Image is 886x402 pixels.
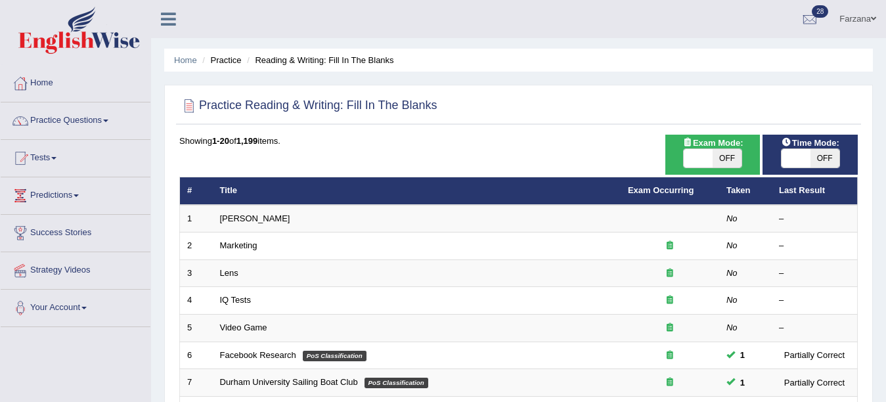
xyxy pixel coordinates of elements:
li: Practice [199,54,241,66]
div: – [779,322,850,334]
h2: Practice Reading & Writing: Fill In The Blanks [179,96,437,116]
th: Taken [719,177,772,205]
a: Home [174,55,197,65]
a: Your Account [1,290,150,323]
em: No [726,240,738,250]
a: Practice Questions [1,102,150,135]
b: 1,199 [236,136,258,146]
span: You can still take this question [735,348,750,362]
td: 3 [180,259,213,287]
td: 2 [180,233,213,260]
div: Showing of items. [179,135,858,147]
em: No [726,213,738,223]
em: PoS Classification [365,378,428,388]
a: Lens [220,268,238,278]
div: Exam occurring question [628,349,712,362]
th: Last Result [772,177,858,205]
td: 5 [180,315,213,342]
div: Exam occurring question [628,267,712,280]
em: No [726,268,738,278]
a: Marketing [220,240,257,250]
span: Exam Mode: [677,136,748,150]
em: No [726,295,738,305]
th: Title [213,177,621,205]
div: Partially Correct [779,348,850,362]
div: Exam occurring question [628,294,712,307]
div: Exam occurring question [628,322,712,334]
div: Exam occurring question [628,376,712,389]
span: OFF [713,149,742,167]
td: 4 [180,287,213,315]
a: Tests [1,140,150,173]
div: Partially Correct [779,376,850,390]
th: # [180,177,213,205]
td: 7 [180,369,213,397]
span: You can still take this question [735,376,750,390]
div: Show exams occurring in exams [665,135,761,175]
a: Exam Occurring [628,185,694,195]
div: – [779,240,850,252]
a: Facebook Research [220,350,296,360]
a: IQ Tests [220,295,251,305]
span: 28 [812,5,828,18]
a: Predictions [1,177,150,210]
div: – [779,213,850,225]
a: Video Game [220,323,267,332]
a: [PERSON_NAME] [220,213,290,223]
span: OFF [810,149,839,167]
div: – [779,294,850,307]
li: Reading & Writing: Fill In The Blanks [244,54,393,66]
a: Strategy Videos [1,252,150,285]
td: 1 [180,205,213,233]
em: PoS Classification [303,351,366,361]
b: 1-20 [212,136,229,146]
td: 6 [180,342,213,369]
div: – [779,267,850,280]
span: Time Mode: [776,136,845,150]
a: Success Stories [1,215,150,248]
a: Home [1,65,150,98]
div: Exam occurring question [628,240,712,252]
em: No [726,323,738,332]
a: Durham University Sailing Boat Club [220,377,358,387]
